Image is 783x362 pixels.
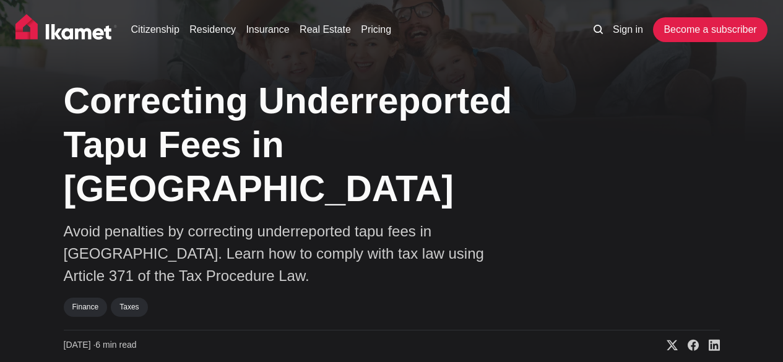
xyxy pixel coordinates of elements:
[64,339,137,351] time: 6 min read
[64,298,108,316] a: Finance
[189,22,236,37] a: Residency
[131,22,180,37] a: Citizenship
[657,339,678,351] a: Share on X
[678,339,699,351] a: Share on Facebook
[111,298,147,316] a: Taxes
[64,220,497,287] p: Avoid penalties by correcting underreported tapu fees in [GEOGRAPHIC_DATA]. Learn how to comply w...
[699,339,720,351] a: Share on Linkedin
[64,79,559,210] h1: Correcting Underreported Tapu Fees in [GEOGRAPHIC_DATA]
[64,340,96,350] span: [DATE] ∙
[15,14,117,45] img: Ikamet home
[653,17,767,42] a: Become a subscriber
[300,22,351,37] a: Real Estate
[613,22,643,37] a: Sign in
[361,22,391,37] a: Pricing
[246,22,289,37] a: Insurance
